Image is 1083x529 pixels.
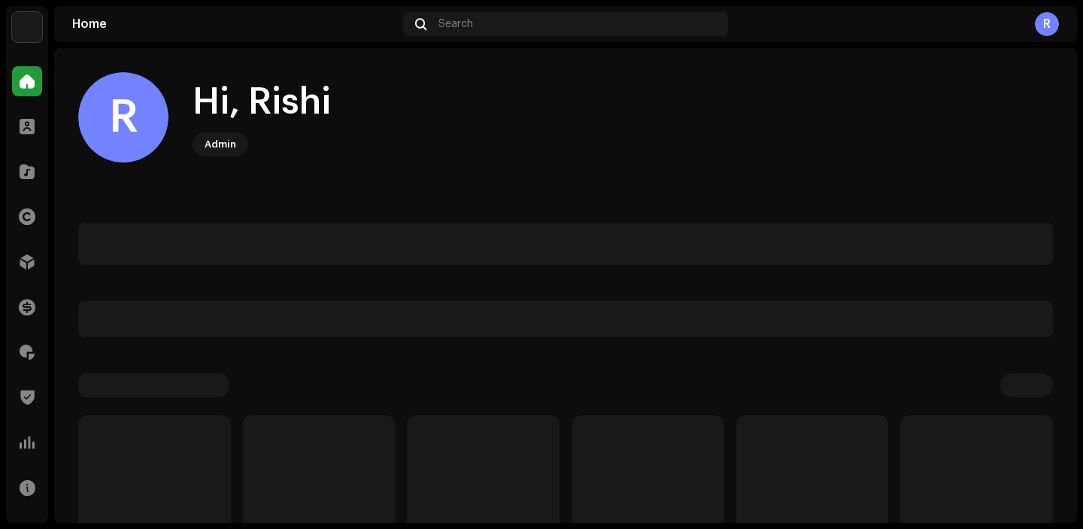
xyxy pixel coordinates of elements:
div: Hi, Rishi [193,78,331,126]
span: Search [438,18,473,30]
div: Admin [205,135,236,154]
img: bc4c4277-71b2-49c5-abdf-ca4e9d31f9c1 [12,12,42,42]
div: R [78,72,168,163]
div: Home [72,18,397,30]
div: R [1035,12,1059,36]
